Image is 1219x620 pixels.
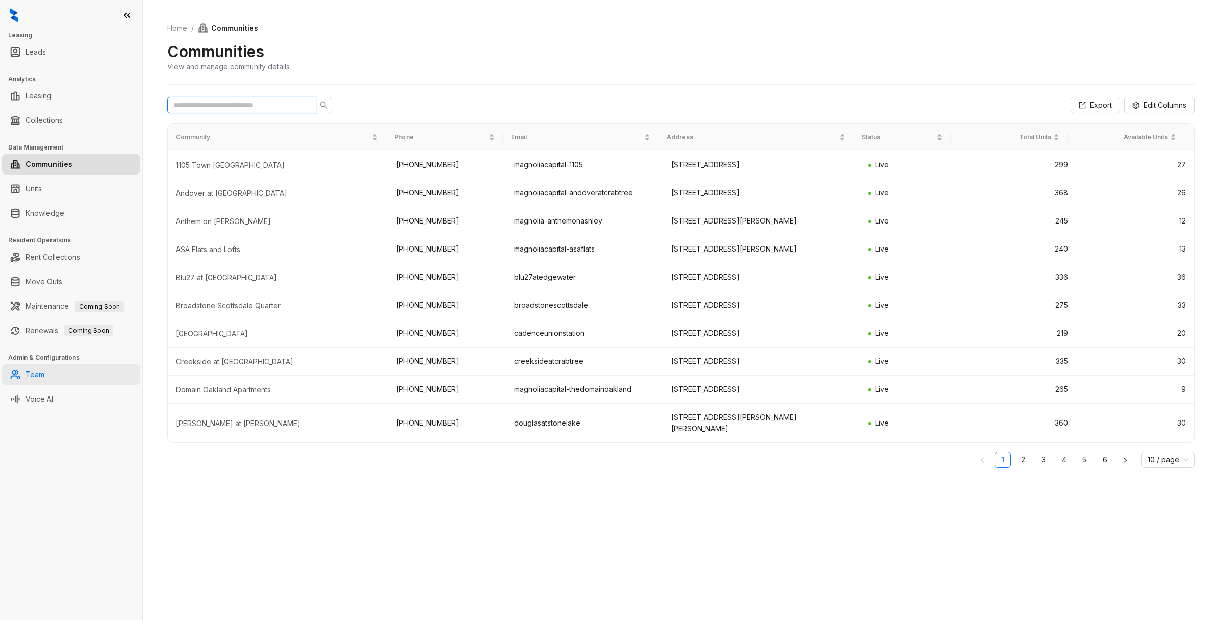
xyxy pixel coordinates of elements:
[1117,452,1133,468] button: right
[176,329,380,339] div: Cadence Union Station
[1122,457,1128,463] span: right
[663,376,859,404] td: [STREET_ADDRESS]
[1079,102,1086,109] span: export
[1056,452,1072,468] li: 4
[861,133,934,142] span: Status
[8,75,142,84] h3: Analytics
[64,325,113,336] span: Coming Soon
[875,188,889,197] span: Live
[176,188,380,199] div: Andover at Crabtree
[506,404,663,443] td: douglasatstonelake
[8,31,142,40] h3: Leasing
[995,452,1011,468] li: 1
[26,271,62,292] a: Move Outs
[26,203,64,224] a: Knowledge
[388,235,506,263] td: [PHONE_NUMBER]
[875,244,889,253] span: Live
[26,364,44,385] a: Team
[2,154,140,175] li: Communities
[388,291,506,319] td: [PHONE_NUMBER]
[168,124,386,151] th: Community
[176,244,380,255] div: ASA Flats and Lofts
[1077,452,1092,467] a: 5
[1071,97,1120,113] button: Export
[875,385,889,393] span: Live
[1117,452,1133,468] li: Next Page
[1144,100,1186,111] span: Edit Columns
[979,457,985,463] span: left
[2,296,140,316] li: Maintenance
[506,151,663,179] td: magnoliacapital-1105
[1068,124,1184,151] th: Available Units
[26,110,63,131] a: Collections
[506,376,663,404] td: magnoliacapital-thedomainoakland
[388,348,506,376] td: [PHONE_NUMBER]
[2,364,140,385] li: Team
[658,124,853,151] th: Address
[176,301,380,311] div: Broadstone Scottsdale Quarter
[958,291,1076,319] td: 275
[506,348,663,376] td: creeksideatcrabtree
[959,133,1051,142] span: Total Units
[388,151,506,179] td: [PHONE_NUMBER]
[958,319,1076,348] td: 219
[663,235,859,263] td: [STREET_ADDRESS][PERSON_NAME]
[1076,207,1194,235] td: 12
[2,110,140,131] li: Collections
[974,452,991,468] button: left
[875,301,889,309] span: Live
[176,160,380,170] div: 1105 Town Brookhaven
[506,235,663,263] td: magnoliacapital-asaflats
[958,348,1076,376] td: 335
[995,452,1010,467] a: 1
[388,376,506,404] td: [PHONE_NUMBER]
[875,272,889,281] span: Live
[26,389,53,409] a: Voice AI
[506,319,663,348] td: cadenceunionstation
[165,22,189,34] a: Home
[663,348,859,376] td: [STREET_ADDRESS]
[8,236,142,245] h3: Resident Operations
[1076,452,1093,468] li: 5
[958,207,1076,235] td: 245
[2,42,140,62] li: Leads
[388,319,506,348] td: [PHONE_NUMBER]
[1141,452,1195,468] div: Page Size
[663,263,859,291] td: [STREET_ADDRESS]
[875,216,889,225] span: Live
[875,329,889,337] span: Live
[1076,133,1168,142] span: Available Units
[1097,452,1113,468] li: 6
[1056,452,1072,467] a: 4
[1076,319,1194,348] td: 20
[1076,235,1194,263] td: 13
[2,389,140,409] li: Voice AI
[176,133,370,142] span: Community
[26,42,46,62] a: Leads
[388,179,506,207] td: [PHONE_NUMBER]
[951,124,1068,151] th: Total Units
[506,263,663,291] td: blu27atedgewater
[26,320,113,341] a: RenewalsComing Soon
[506,291,663,319] td: broadstonescottsdale
[875,160,889,169] span: Live
[506,207,663,235] td: magnolia-anthemonashley
[1015,452,1031,467] a: 2
[388,207,506,235] td: [PHONE_NUMBER]
[663,319,859,348] td: [STREET_ADDRESS]
[26,154,72,175] a: Communities
[176,418,380,429] div: Douglas at Stonelake
[958,151,1076,179] td: 299
[663,151,859,179] td: [STREET_ADDRESS]
[2,86,140,106] li: Leasing
[388,404,506,443] td: [PHONE_NUMBER]
[176,272,380,283] div: Blu27 at Edgewater
[1015,452,1031,468] li: 2
[8,143,142,152] h3: Data Management
[2,247,140,267] li: Rent Collections
[1076,151,1194,179] td: 27
[974,452,991,468] li: Previous Page
[958,179,1076,207] td: 368
[667,133,837,142] span: Address
[1148,452,1188,467] span: 10 / page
